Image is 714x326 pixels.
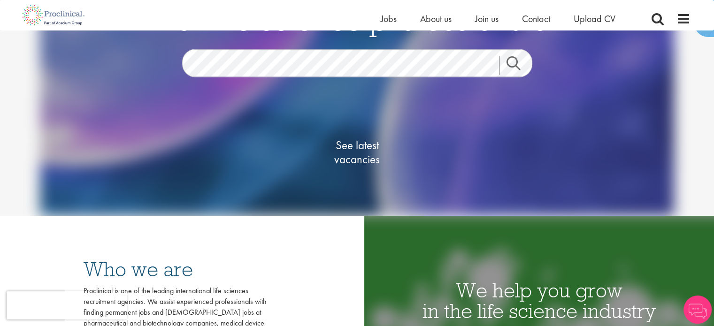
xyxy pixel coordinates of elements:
[475,13,499,25] a: Join us
[683,296,712,324] img: Chatbot
[84,259,267,280] h3: Who we are
[499,56,539,75] a: Job search submit button
[381,13,397,25] a: Jobs
[310,101,404,204] a: See latestvacancies
[522,13,550,25] a: Contact
[310,138,404,167] span: See latest vacancies
[420,13,452,25] a: About us
[7,291,127,319] iframe: reCAPTCHA
[574,13,615,25] a: Upload CV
